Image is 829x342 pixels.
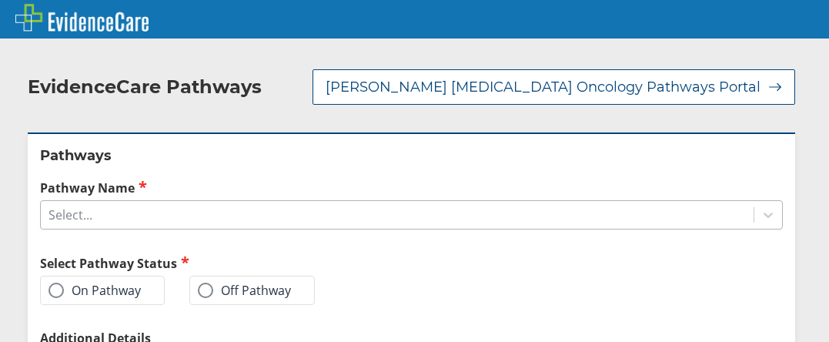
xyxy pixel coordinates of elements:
img: EvidenceCare [15,4,149,32]
h2: Select Pathway Status [40,254,406,272]
h2: Pathways [40,146,783,165]
label: Off Pathway [198,283,291,298]
span: [PERSON_NAME] [MEDICAL_DATA] Oncology Pathways Portal [326,78,760,96]
label: On Pathway [48,283,141,298]
label: Pathway Name [40,179,783,196]
button: [PERSON_NAME] [MEDICAL_DATA] Oncology Pathways Portal [313,69,795,105]
h2: EvidenceCare Pathways [28,75,262,99]
div: Select... [48,206,92,223]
